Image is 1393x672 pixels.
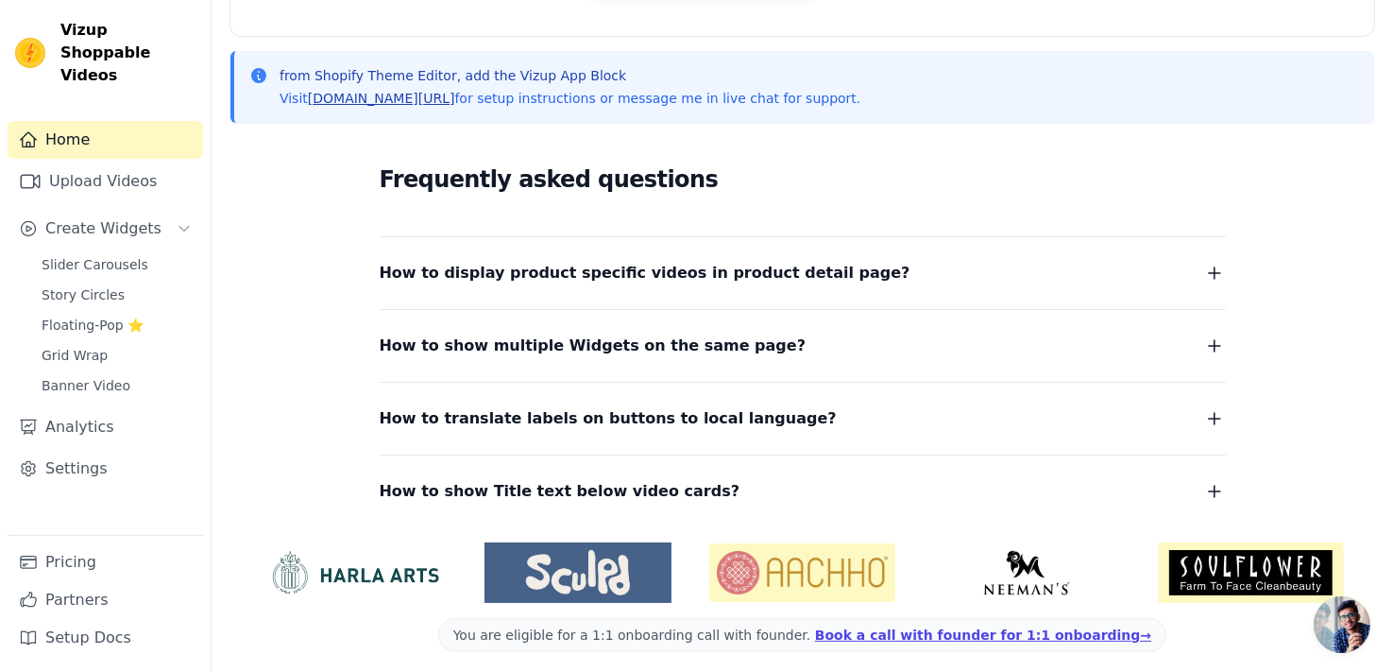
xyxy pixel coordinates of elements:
[380,333,807,359] span: How to show multiple Widgets on the same page?
[42,376,130,395] span: Banner Video
[280,89,860,108] p: Visit for setup instructions or message me in live chat for support.
[380,405,1226,432] button: How to translate labels on buttons to local language?
[8,210,203,248] button: Create Widgets
[380,478,740,505] span: How to show Title text below video cards?
[380,260,910,286] span: How to display product specific videos in product detail page?
[42,316,144,335] span: Floating-Pop ⭐
[30,282,203,308] a: Story Circles
[280,66,860,85] p: from Shopify Theme Editor, add the Vizup App Block
[1314,596,1370,653] a: Mở cuộc trò chuyện
[30,372,203,399] a: Banner Video
[45,217,161,240] span: Create Widgets
[8,581,203,619] a: Partners
[42,285,125,304] span: Story Circles
[709,543,895,602] img: Aachho
[380,333,1226,359] button: How to show multiple Widgets on the same page?
[8,450,203,488] a: Settings
[933,550,1119,595] img: Neeman's
[60,19,195,87] span: Vizup Shoppable Videos
[8,619,203,657] a: Setup Docs
[815,628,1151,643] a: Book a call with founder for 1:1 onboarding
[484,550,671,595] img: Sculpd US
[8,408,203,446] a: Analytics
[380,260,1226,286] button: How to display product specific videos in product detail page?
[30,251,203,278] a: Slider Carousels
[1158,543,1344,603] img: Soulflower
[261,550,447,595] img: HarlaArts
[8,543,203,581] a: Pricing
[30,342,203,369] a: Grid Wrap
[308,91,455,106] a: [DOMAIN_NAME][URL]
[380,161,1226,198] h2: Frequently asked questions
[42,255,148,274] span: Slider Carousels
[380,405,837,432] span: How to translate labels on buttons to local language?
[42,346,108,365] span: Grid Wrap
[8,163,203,200] a: Upload Videos
[15,38,45,68] img: Vizup
[380,478,1226,505] button: How to show Title text below video cards?
[8,121,203,159] a: Home
[30,312,203,338] a: Floating-Pop ⭐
